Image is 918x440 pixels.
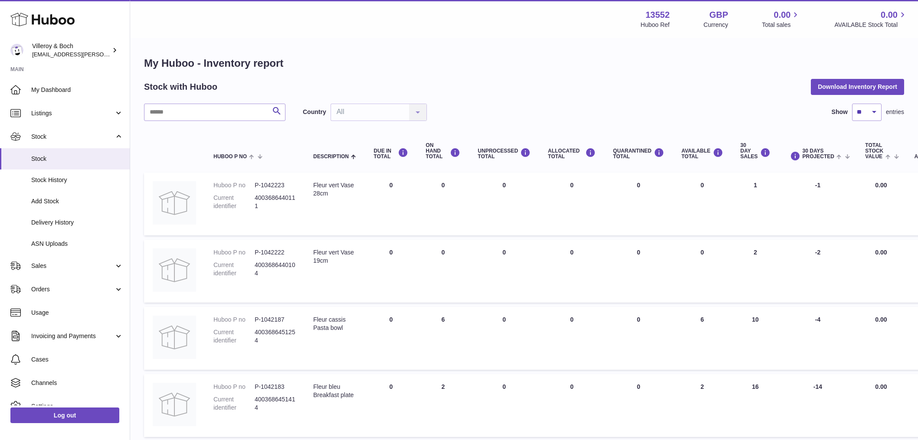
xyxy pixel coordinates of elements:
[741,143,770,160] div: 30 DAY SALES
[144,81,217,93] h2: Stock with Huboo
[774,9,791,21] span: 0.00
[779,240,857,303] td: -2
[539,240,604,303] td: 0
[673,307,732,370] td: 6
[779,173,857,235] td: -1
[213,181,255,189] dt: Huboo P no
[779,374,857,437] td: -14
[539,173,604,235] td: 0
[255,395,296,412] dd: 4003686451414
[732,374,779,437] td: 16
[865,143,883,160] span: Total stock value
[153,248,196,292] img: product image
[303,108,326,116] label: Country
[469,307,539,370] td: 0
[365,173,417,235] td: 0
[255,328,296,345] dd: 4003686451254
[548,148,596,160] div: ALLOCATED Total
[673,173,732,235] td: 0
[834,21,908,29] span: AVAILABLE Stock Total
[213,261,255,277] dt: Current identifier
[31,262,114,270] span: Sales
[637,182,640,189] span: 0
[31,240,123,248] span: ASN Uploads
[811,79,904,95] button: Download Inventory Report
[213,328,255,345] dt: Current identifier
[32,42,110,59] div: Villeroy & Boch
[313,181,356,198] div: Fleur vert Vase 28cm
[875,182,887,189] span: 0.00
[153,316,196,359] img: product image
[31,355,123,364] span: Cases
[10,44,23,57] img: liu.rosanne@villeroy-boch.com
[31,197,123,205] span: Add Stock
[469,240,539,303] td: 0
[213,248,255,257] dt: Huboo P no
[637,249,640,256] span: 0
[875,383,887,390] span: 0.00
[313,383,356,399] div: Fleur bleu Breakfast plate
[31,86,123,94] span: My Dashboard
[31,176,123,184] span: Stock History
[646,9,670,21] strong: 13552
[153,383,196,426] img: product image
[732,307,779,370] td: 10
[255,248,296,257] dd: P-1042222
[31,402,123,411] span: Settings
[417,307,469,370] td: 6
[313,316,356,332] div: Fleur cassis Pasta bowl
[213,395,255,412] dt: Current identifier
[539,374,604,437] td: 0
[31,309,123,317] span: Usage
[682,148,723,160] div: AVAILABLE Total
[32,51,174,58] span: [EMAIL_ADDRESS][PERSON_NAME][DOMAIN_NAME]
[417,173,469,235] td: 0
[313,248,356,265] div: Fleur vert Vase 19cm
[365,374,417,437] td: 0
[31,133,114,141] span: Stock
[641,21,670,29] div: Huboo Ref
[637,383,640,390] span: 0
[144,56,904,70] h1: My Huboo - Inventory report
[469,374,539,437] td: 0
[673,374,732,437] td: 2
[31,285,114,293] span: Orders
[213,154,247,160] span: Huboo P no
[704,21,728,29] div: Currency
[875,249,887,256] span: 0.00
[31,109,114,117] span: Listings
[213,194,255,210] dt: Current identifier
[469,173,539,235] td: 0
[31,218,123,227] span: Delivery History
[31,379,123,387] span: Channels
[881,9,898,21] span: 0.00
[637,316,640,323] span: 0
[255,261,296,277] dd: 4003686440104
[834,9,908,29] a: 0.00 AVAILABLE Stock Total
[886,108,904,116] span: entries
[709,9,728,21] strong: GBP
[255,316,296,324] dd: P-1042187
[762,21,800,29] span: Total sales
[313,154,349,160] span: Description
[255,181,296,189] dd: P-1042223
[613,148,664,160] div: QUARANTINED Total
[365,307,417,370] td: 0
[255,194,296,210] dd: 4003686440111
[762,9,800,29] a: 0.00 Total sales
[673,240,732,303] td: 0
[31,332,114,340] span: Invoicing and Payments
[153,181,196,225] img: product image
[255,383,296,391] dd: P-1042183
[732,240,779,303] td: 2
[732,173,779,235] td: 1
[213,383,255,391] dt: Huboo P no
[539,307,604,370] td: 0
[478,148,531,160] div: UNPROCESSED Total
[31,155,123,163] span: Stock
[426,143,460,160] div: ON HAND Total
[803,148,834,160] span: 30 DAYS PROJECTED
[875,316,887,323] span: 0.00
[10,407,119,423] a: Log out
[365,240,417,303] td: 0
